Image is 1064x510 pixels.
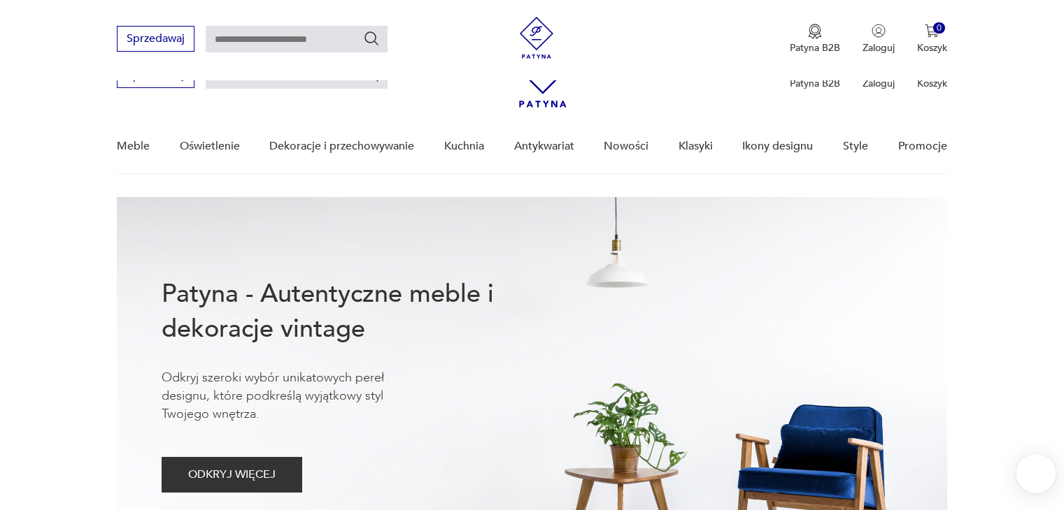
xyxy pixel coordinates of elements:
button: Sprzedawaj [117,26,194,52]
a: Style [843,119,868,173]
button: Szukaj [363,30,380,47]
div: 0 [933,22,945,34]
p: Koszyk [917,41,947,54]
p: Odkryj szeroki wybór unikatowych pereł designu, które podkreślą wyjątkowy styl Twojego wnętrza. [162,369,427,423]
a: Ikony designu [742,119,813,173]
p: Koszyk [917,77,947,90]
p: Patyna B2B [790,41,840,54]
a: Meble [117,119,150,173]
a: Oświetlenie [180,119,240,173]
button: Zaloguj [863,24,895,54]
iframe: Smartsupp widget button [1016,454,1056,493]
p: Zaloguj [863,77,895,90]
a: Kuchnia [444,119,484,173]
img: Patyna - sklep z meblami i dekoracjami vintage [516,17,558,59]
p: Patyna B2B [790,77,840,90]
p: Zaloguj [863,41,895,54]
img: Ikona koszyka [925,24,939,38]
a: Antykwariat [514,119,574,173]
a: Sprzedawaj [117,35,194,45]
button: ODKRYJ WIĘCEJ [162,457,302,493]
a: Dekoracje i przechowywanie [269,119,414,173]
button: 0Koszyk [917,24,947,54]
a: ODKRYJ WIĘCEJ [162,471,302,481]
img: Ikonka użytkownika [872,24,886,38]
a: Nowości [604,119,648,173]
a: Ikona medaluPatyna B2B [790,24,840,54]
a: Klasyki [679,119,713,173]
a: Sprzedawaj [117,71,194,81]
img: Ikona medalu [808,24,822,39]
a: Promocje [898,119,947,173]
button: Patyna B2B [790,24,840,54]
h1: Patyna - Autentyczne meble i dekoracje vintage [162,277,539,347]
